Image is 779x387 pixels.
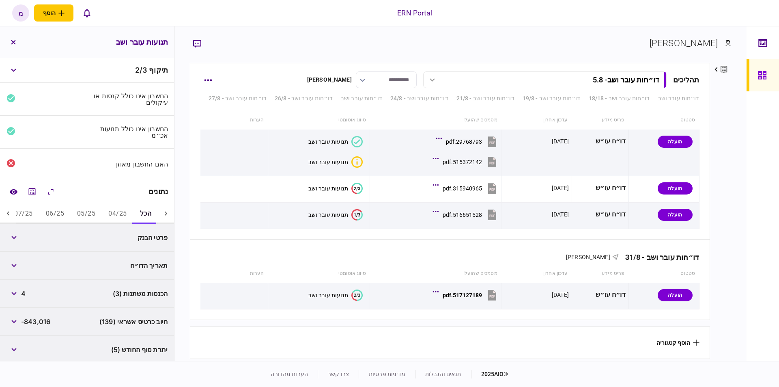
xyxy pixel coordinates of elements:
button: מ [12,4,29,22]
button: פתח תפריט להוספת לקוח [34,4,73,22]
a: דו״חות עובר ושב [341,94,382,103]
div: תנועות עובר ושב [308,138,348,145]
th: סיווג אוטומטי [268,264,370,283]
th: סטטוס [628,111,699,130]
div: [PERSON_NAME] [650,37,718,50]
button: תנועות עובר ושב [308,136,363,147]
th: פריט מידע [572,111,628,130]
div: ERN Portal [397,8,432,18]
div: הועלה [658,289,693,301]
a: צרו קשר [328,371,349,377]
button: 2/3תנועות עובר ושב [308,183,363,194]
span: הכנסות משתנות (3) [113,289,168,298]
h3: תנועות עובר ושב [116,39,168,46]
button: 06/25 [39,204,71,224]
div: תהליכים [673,74,699,85]
a: דו״חות עובר ושב - 27/8 [209,94,267,103]
a: דו״חות עובר ושב - 18/18 [589,94,650,103]
a: מדיניות פרטיות [369,371,405,377]
button: 05/25 [71,204,102,224]
a: דו״חות עובר ושב - 26/8 [275,94,333,103]
a: הערות מהדורה [271,371,308,377]
div: 29768793.pdf [446,138,482,145]
div: דו״ח עו״ש [575,132,626,151]
a: דו״חות עובר ושב - 24/8 [390,94,448,103]
div: 517127189.pdf [443,292,482,298]
a: דו״חות עובר ושב [658,94,699,103]
div: דו״ח עו״ש [575,179,626,197]
div: דו״חות עובר ושב - 31/8 [619,253,699,262]
th: עדכון אחרון [501,264,572,283]
button: 517127189.pdf [435,286,498,304]
div: החשבון אינו כולל תנועות אכ״מ [90,125,168,138]
span: 4 [21,289,26,298]
button: הרחב\כווץ הכל [43,184,58,199]
button: 04/25 [102,204,133,224]
span: 2 / 3 [135,66,147,74]
span: -843,016 [21,317,50,326]
button: הוסף קטגוריה [656,339,699,346]
th: הערות [233,264,268,283]
button: 07/25 [8,204,39,224]
div: [PERSON_NAME] [307,76,352,84]
div: 315940965.pdf [443,185,482,192]
button: דו״חות עובר ושב- 5.8 [423,71,667,88]
div: פרטי הבנק [90,234,168,241]
div: תנועות עובר ושב [308,185,348,192]
div: תאריך הדו״ח [90,262,168,269]
text: 2/3 [354,186,360,191]
div: [DATE] [552,210,569,218]
div: הועלה [658,209,693,221]
button: 29768793.pdf [438,132,498,151]
div: האם החשבון מאוזן [90,161,168,167]
th: סיווג אוטומטי [268,111,370,130]
th: עדכון אחרון [501,111,572,130]
span: חיוב כרטיס אשראי (139) [99,317,168,326]
div: 516651528.pdf [443,212,482,218]
div: תנועות עובר ושב [308,292,348,298]
button: 1/3תנועות עובר ושב [308,209,363,221]
span: [PERSON_NAME] [566,254,610,260]
span: תיקוף [149,66,168,74]
span: יתרת סוף החודש (5) [111,345,168,355]
button: הכל [133,204,158,224]
div: הועלה [658,136,693,148]
th: הערות [233,111,268,130]
th: מסמכים שהועלו [370,111,501,130]
div: הועלה [658,182,693,195]
button: 2/3תנועות עובר ושב [308,290,363,301]
a: השוואה למסמך [6,184,21,199]
button: 515372142.pdf [435,153,498,171]
div: נתונים [148,188,168,196]
div: [DATE] [552,291,569,299]
div: דו״חות עובר ושב - 5.8 [593,76,659,84]
div: [DATE] [552,137,569,145]
div: איכות לא מספקת [351,156,363,168]
a: דו״חות עובר ושב - 19/8 [523,94,581,103]
th: סטטוס [628,264,699,283]
button: 516651528.pdf [435,205,498,224]
div: 515372142.pdf [443,159,482,165]
a: דו״חות עובר ושב - 21/8 [456,94,514,103]
th: מסמכים שהועלו [370,264,501,283]
text: 2/3 [354,292,360,298]
th: פריט מידע [572,264,628,283]
a: תנאים והגבלות [425,371,461,377]
div: החשבון אינו כולל קנסות או עיקולים [90,93,168,106]
div: דו״ח עו״ש [575,205,626,224]
div: דו״ח עו״ש [575,286,626,304]
button: מחשבון [25,184,39,199]
button: 315940965.pdf [435,179,498,197]
div: © 2025 AIO [471,370,508,378]
div: תנועות עובר ושב [308,212,348,218]
button: איכות לא מספקתתנועות עובר ושב [308,156,363,168]
button: פתח רשימת התראות [78,4,95,22]
text: 1/3 [354,212,360,217]
div: תנועות עובר ושב [308,159,348,165]
div: [DATE] [552,184,569,192]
